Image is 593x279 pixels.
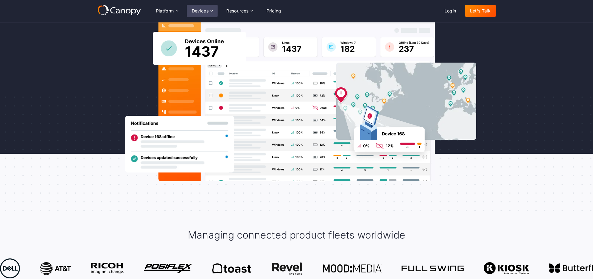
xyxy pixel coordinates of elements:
[40,262,71,275] img: Canopy works with AT&T
[2,9,97,57] iframe: profile
[323,264,382,272] img: Canopy works with Mood Media
[188,229,405,242] h2: Managing connected product fleets worldwide
[151,5,183,17] div: Platform
[192,9,209,13] div: Devices
[465,5,496,17] a: Let's Talk
[484,262,529,275] img: Canopy works with Kiosk Information Systems
[271,262,303,275] img: Canopy works with Revel Systems
[156,9,174,13] div: Platform
[153,32,246,65] img: Canopy sees how many devices are online
[144,264,192,273] img: Canopy works with Posiflex
[402,266,464,271] img: Canopy works with Full Swing
[226,9,249,13] div: Resources
[221,5,257,17] div: Resources
[261,5,286,17] a: Pricing
[91,263,124,274] img: Ricoh electronics and products uses Canopy
[187,5,218,17] div: Devices
[440,5,461,17] a: Login
[212,263,251,273] img: Canopy works with Toast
